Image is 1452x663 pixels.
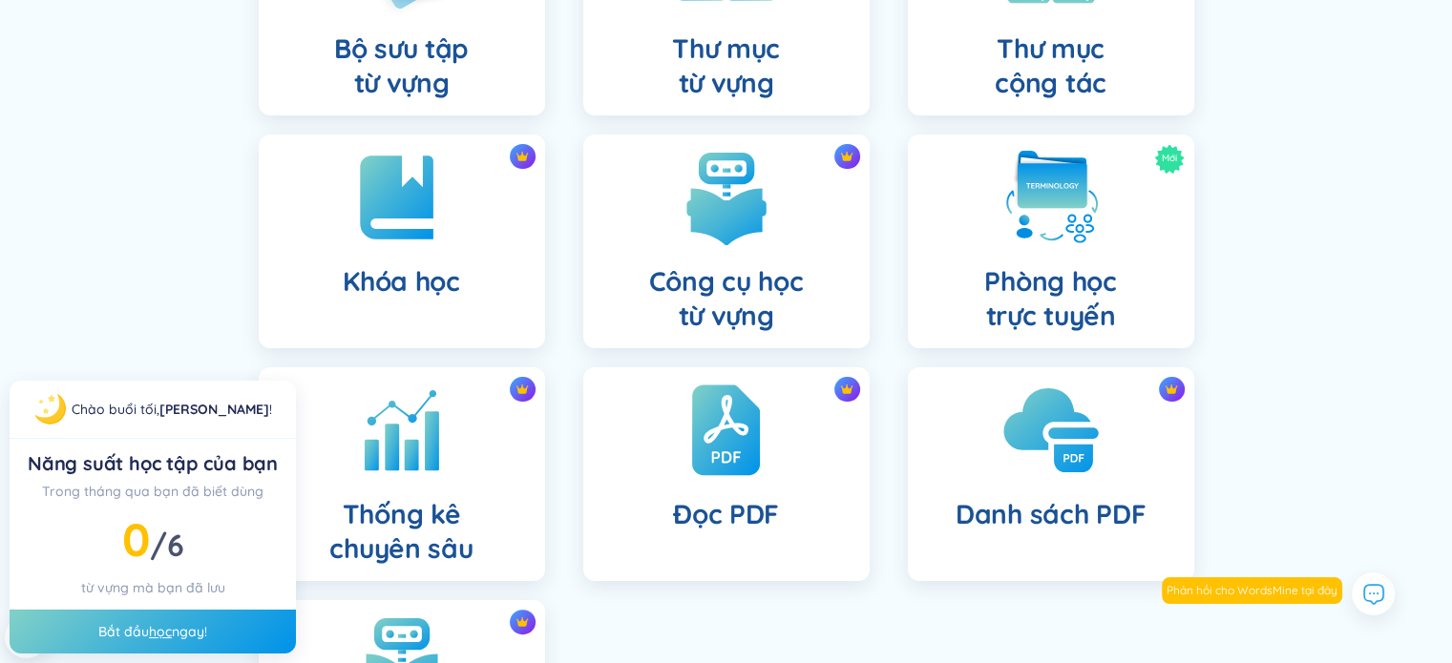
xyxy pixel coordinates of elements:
span: 6 [167,526,184,564]
img: crown icon [840,150,853,163]
a: học [149,623,172,640]
h4: Thống kê chuyên sâu [329,497,473,566]
img: crown icon [840,383,853,396]
h4: Đọc PDF [673,497,779,531]
a: MớiPhòng họctrực tuyến [889,135,1213,348]
a: crown iconThống kêchuyên sâu [240,367,564,581]
h4: Danh sách PDF [956,497,1146,531]
h4: Phòng học trực tuyến [984,264,1116,333]
span: / [150,526,183,564]
div: Bắt đầu ngay! [10,610,296,653]
h4: Khóa học [343,264,460,299]
div: Trong tháng qua bạn đã biết dùng [25,481,281,502]
div: từ vựng mà bạn đã lưu [25,577,281,598]
a: crown iconDanh sách PDF [889,367,1213,581]
a: [PERSON_NAME] [159,401,269,418]
a: crown iconĐọc PDF [564,367,889,581]
a: crown iconKhóa học [240,135,564,348]
img: crown icon [516,150,529,163]
span: 0 [122,510,150,568]
h4: Thư mục cộng tác [995,31,1106,100]
img: crown icon [516,383,529,396]
h4: Thư mục từ vựng [672,31,780,100]
a: crown iconCông cụ họctừ vựng [564,135,889,348]
img: crown icon [1165,383,1178,396]
div: ! [72,399,272,420]
h4: Bộ sưu tập từ vựng [334,31,469,100]
div: Năng suất học tập của bạn [25,450,281,477]
span: Mới [1162,144,1177,174]
h4: Công cụ học từ vựng [649,264,804,333]
img: crown icon [516,615,529,629]
span: Chào buổi tối , [72,401,159,418]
